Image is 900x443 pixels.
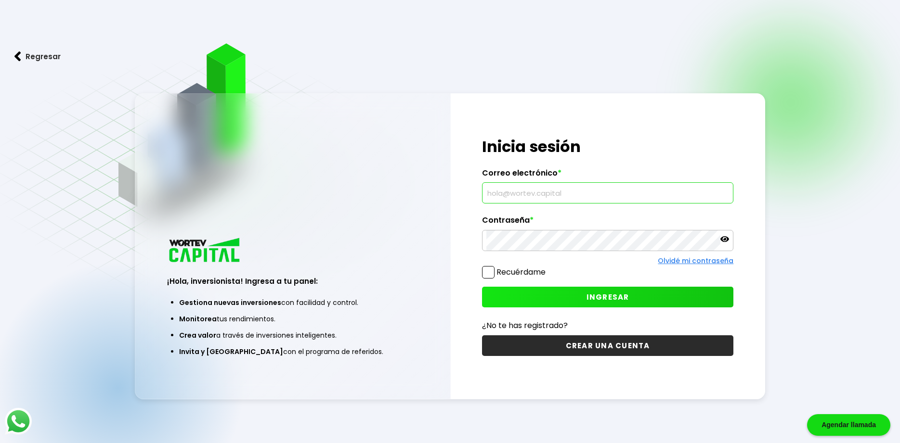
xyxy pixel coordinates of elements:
[179,327,407,343] li: a través de inversiones inteligentes.
[179,311,407,327] li: tus rendimientos.
[179,294,407,311] li: con facilidad y control.
[179,298,281,307] span: Gestiona nuevas inversiones
[496,266,546,278] label: Recuérdame
[482,287,734,307] button: INGRESAR
[179,314,217,324] span: Monitorea
[482,335,734,356] button: CREAR UNA CUENTA
[14,51,21,62] img: flecha izquierda
[658,256,733,266] a: Olvidé mi contraseña
[179,343,407,360] li: con el programa de referidos.
[179,330,216,340] span: Crea valor
[482,319,734,356] a: ¿No te has registrado?CREAR UNA CUENTA
[807,414,890,436] div: Agendar llamada
[587,292,629,302] span: INGRESAR
[482,168,734,183] label: Correo electrónico
[486,183,730,203] input: hola@wortev.capital
[5,408,32,435] img: logos_whatsapp-icon.242b2217.svg
[482,319,734,331] p: ¿No te has registrado?
[167,276,419,287] h3: ¡Hola, inversionista! Ingresa a tu panel:
[179,347,283,356] span: Invita y [GEOGRAPHIC_DATA]
[167,237,243,265] img: logo_wortev_capital
[482,135,734,158] h1: Inicia sesión
[482,215,734,230] label: Contraseña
